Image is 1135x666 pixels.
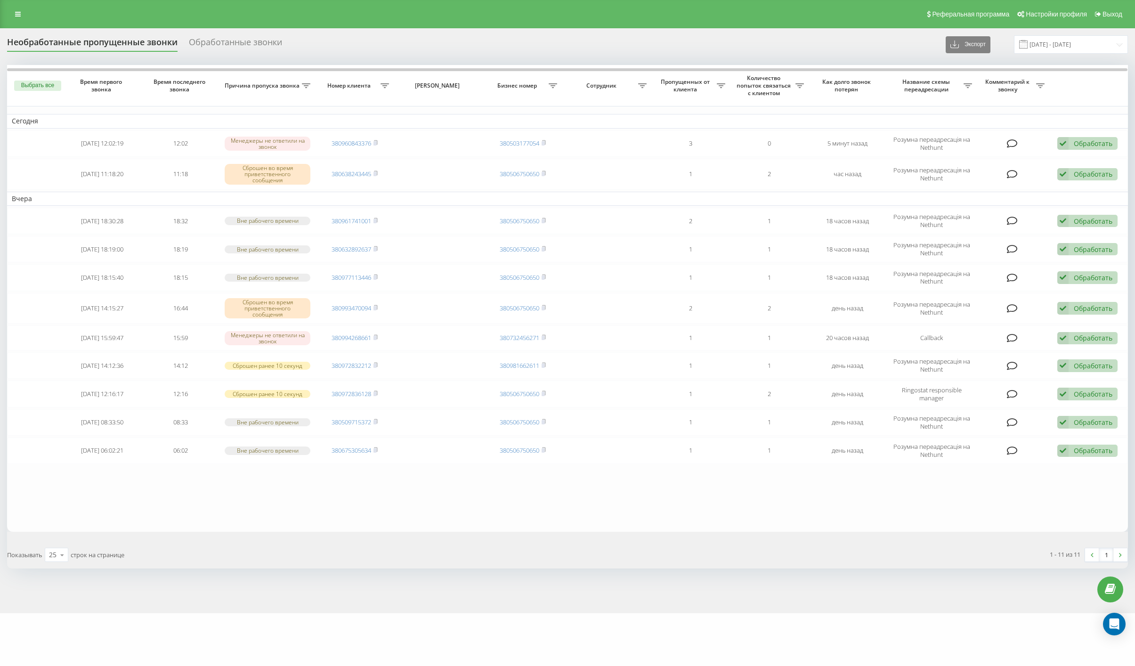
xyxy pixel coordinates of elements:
span: Сотрудник [567,82,638,89]
div: Open Intercom Messenger [1103,613,1126,635]
td: 18:15 [142,264,220,291]
td: день назад [809,409,887,436]
div: Необработанные пропущенные звонки [7,37,178,52]
a: 380977113446 [332,273,371,282]
div: Обработать [1074,139,1112,148]
td: день назад [809,381,887,407]
td: день назад [809,438,887,464]
td: 1 [730,352,809,379]
a: 380960843376 [332,139,371,147]
a: 380506750650 [500,273,539,282]
div: Обработать [1074,170,1112,179]
div: Менеджеры не ответили на звонок [225,137,310,151]
a: 380506750650 [500,390,539,398]
td: Розумна переадресація на Nethunt [887,236,976,262]
td: 1 [651,325,730,350]
td: 1 [651,236,730,262]
td: день назад [809,293,887,324]
td: [DATE] 08:33:50 [63,409,142,436]
span: Пропущенных от клиента [656,78,717,93]
td: 1 [651,352,730,379]
td: Ringostat responsible manager [887,381,976,407]
td: 18 часов назад [809,208,887,234]
td: 1 [651,409,730,436]
a: 380509715372 [332,418,371,426]
td: [DATE] 14:12:36 [63,352,142,379]
span: строк на странице [71,551,124,559]
div: Обработать [1074,333,1112,342]
span: Время последнего звонка [150,78,212,93]
td: 2 [730,293,809,324]
td: [DATE] 11:18:20 [63,159,142,190]
a: 380632892637 [332,245,371,253]
div: Сброшен во время приветственного сообщения [225,298,310,319]
td: [DATE] 12:02:19 [63,130,142,157]
td: 15:59 [142,325,220,350]
td: Розумна переадресація на Nethunt [887,208,976,234]
div: Обработать [1074,390,1112,398]
button: Экспорт [946,36,990,53]
td: Сегодня [7,114,1128,128]
a: 380961741001 [332,217,371,225]
td: 2 [651,208,730,234]
span: Как долго звонок потерян [817,78,879,93]
td: 1 [730,236,809,262]
div: 25 [49,550,57,560]
td: [DATE] 18:15:40 [63,264,142,291]
td: 1 [651,438,730,464]
a: 380638243445 [332,170,371,178]
div: Обработать [1074,361,1112,370]
a: 380506750650 [500,170,539,178]
td: Розумна переадресація на Nethunt [887,159,976,190]
div: Обработать [1074,304,1112,313]
td: 18:32 [142,208,220,234]
span: Причина пропуска звонка [225,82,302,89]
div: Вне рабочего времени [225,245,310,253]
td: Розумна переадресація на Nethunt [887,438,976,464]
td: 2 [730,159,809,190]
a: 380506750650 [500,304,539,312]
span: Время первого звонка [71,78,133,93]
td: 18:19 [142,236,220,262]
td: 1 [651,159,730,190]
td: Розумна переадресація на Nethunt [887,264,976,291]
span: Показывать [7,551,42,559]
td: день назад [809,352,887,379]
a: 380732456271 [500,333,539,342]
td: 11:18 [142,159,220,190]
span: Бизнес номер [488,82,549,89]
td: Розумна переадресація на Nethunt [887,409,976,436]
td: 1 [730,409,809,436]
td: 1 [651,381,730,407]
td: 12:16 [142,381,220,407]
td: 12:02 [142,130,220,157]
div: Обработать [1074,273,1112,282]
td: [DATE] 18:30:28 [63,208,142,234]
span: Номер клиента [320,82,381,89]
div: Вне рабочего времени [225,447,310,455]
a: 380506750650 [500,245,539,253]
a: 380972836128 [332,390,371,398]
td: 0 [730,130,809,157]
td: 1 [730,438,809,464]
a: 380675305634 [332,446,371,455]
div: Сброшен ранее 10 секунд [225,362,310,370]
div: Вне рабочего времени [225,274,310,282]
td: 18 часов назад [809,236,887,262]
div: 1 - 11 из 11 [1050,550,1080,559]
td: 5 минут назад [809,130,887,157]
td: 1 [730,325,809,350]
a: 1 [1099,548,1113,561]
div: Обработанные звонки [189,37,282,52]
td: Вчера [7,192,1128,206]
td: 3 [651,130,730,157]
td: 2 [651,293,730,324]
div: Сброшен ранее 10 секунд [225,390,310,398]
td: 14:12 [142,352,220,379]
span: Выход [1103,10,1122,18]
div: Обработать [1074,217,1112,226]
span: Настройки профиля [1026,10,1087,18]
a: 380506750650 [500,217,539,225]
td: Callback [887,325,976,350]
button: Выбрать все [14,81,61,91]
